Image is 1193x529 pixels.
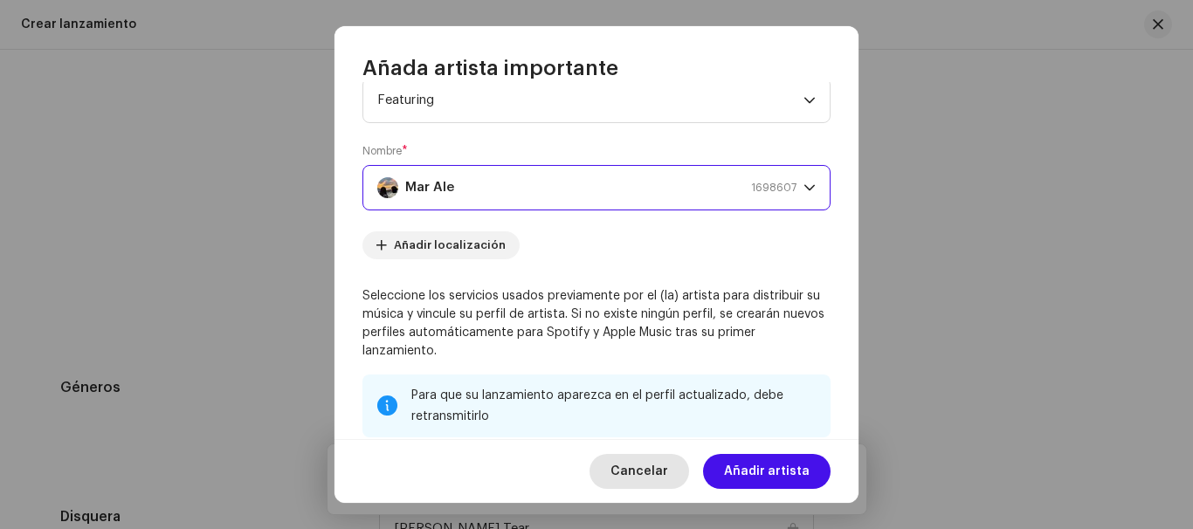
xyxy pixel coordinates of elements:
div: Para que su lanzamiento aparezca en el perfil actualizado, debe retransmitirlo [411,385,817,427]
label: Nombre [362,144,408,158]
img: fe933ced-b57e-4580-9d09-79aff8b46c5f [377,177,398,198]
p: Seleccione los servicios usados previamente por el (la) artista para distribuir su música y vincu... [362,287,831,361]
span: Añadir artista [724,454,810,489]
span: Mar Ale [377,166,803,210]
button: Añadir artista [703,454,831,489]
span: 1698607 [751,166,796,210]
button: Cancelar [590,454,689,489]
span: Cancelar [610,454,668,489]
div: dropdown trigger [803,166,816,210]
span: Añadir localización [394,228,506,263]
div: dropdown trigger [803,79,816,122]
strong: Mar Ale [405,166,454,210]
span: Featuring [377,79,803,122]
span: Añada artista importante [362,54,618,82]
button: Añadir localización [362,231,520,259]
